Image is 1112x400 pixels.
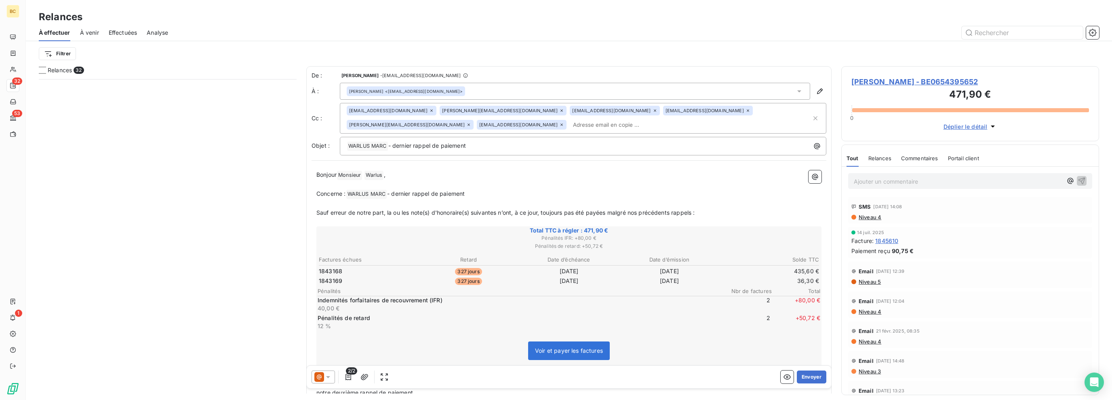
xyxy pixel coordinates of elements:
span: Pénalités [318,288,723,294]
div: BC [6,5,19,18]
span: Commentaires [901,155,938,161]
span: À venir [80,29,99,37]
span: Relances [868,155,891,161]
span: 21 févr. 2025, 08:35 [876,329,920,333]
span: Portail client [948,155,979,161]
span: Niveau 5 [858,279,881,285]
span: [DATE] 14:08 [873,204,902,209]
th: Date d’émission [619,255,719,264]
span: Effectuées [109,29,137,37]
span: + 50,72 € [772,314,820,330]
span: [PERSON_NAME] - BE0654395652 [851,76,1089,87]
div: grid [39,79,297,400]
span: Monsieur [337,171,362,180]
td: 36,30 € [720,276,819,285]
span: + 80,00 € [772,296,820,312]
button: Envoyer [797,371,826,383]
td: [DATE] [519,267,619,276]
span: [DATE] 13:23 [876,388,905,393]
span: 1 [15,310,22,317]
span: WARLUS MARC [346,190,387,199]
span: Email [859,387,874,394]
span: [PERSON_NAME][EMAIL_ADDRESS][DOMAIN_NAME] [442,108,558,113]
span: 327 jours [455,278,482,285]
h3: Relances [39,10,82,24]
span: - [EMAIL_ADDRESS][DOMAIN_NAME] [380,73,461,78]
span: Total TTC à régler : 471,90 € [318,226,820,235]
span: 32 [12,77,22,85]
span: 2 [722,314,770,330]
div: Open Intercom Messenger [1085,373,1104,392]
span: Facture : [851,237,874,245]
th: Date d’échéance [519,255,619,264]
span: , [384,171,385,178]
span: 327 jours [455,268,482,275]
th: Retard [419,255,518,264]
input: Rechercher [962,26,1083,39]
span: 1845610 [875,237,898,245]
span: WARLUS MARC [347,142,388,151]
button: Filtrer [39,47,76,60]
span: À effectuer [39,29,70,37]
span: [EMAIL_ADDRESS][DOMAIN_NAME] [349,108,428,113]
span: 2/2 [346,367,357,375]
span: Pénalités IFR : + 80,00 € [318,235,820,242]
span: Relances [48,66,72,74]
span: - dernier rappel de paiement [388,142,466,149]
span: Niveau 4 [858,308,881,315]
span: [DATE] 12:39 [876,269,905,274]
span: Niveau 3 [858,368,881,375]
img: Logo LeanPay [6,382,19,395]
p: Indemnités forfaitaires de recouvrement (IFR) [318,296,720,304]
span: Email [859,358,874,364]
span: - dernier rappel de paiement [387,190,465,197]
span: [EMAIL_ADDRESS][DOMAIN_NAME] [666,108,744,113]
span: 14 juil. 2025 [857,230,884,235]
span: Voir et payer les factures [535,347,603,354]
label: À : [312,87,340,95]
span: Sauf erreur de notre part, la ou les note(s) d'honoraire(s) suivantes n’ont, à ce jour, toujours ... [316,209,695,216]
label: Cc : [312,114,340,122]
span: Tout [847,155,859,161]
td: 435,60 € [720,267,819,276]
span: Total [772,288,820,294]
span: [PERSON_NAME] [349,88,383,94]
span: [PERSON_NAME][EMAIL_ADDRESS][DOMAIN_NAME] [349,122,465,127]
span: Objet : [312,142,330,149]
span: De : [312,71,340,80]
span: Nbr de factures [723,288,772,294]
input: Adresse email en copie ... [570,119,663,131]
span: 53 [12,110,22,117]
p: Pénalités de retard [318,314,720,322]
h3: 471,90 € [851,87,1089,103]
span: SMS [859,203,871,210]
span: Email [859,328,874,334]
span: Email [859,268,874,274]
span: Paiement reçu [851,247,890,255]
button: Déplier le détail [941,122,1000,131]
span: [EMAIL_ADDRESS][DOMAIN_NAME] [479,122,558,127]
span: 0 [850,115,853,121]
span: [EMAIL_ADDRESS][DOMAIN_NAME] [572,108,651,113]
span: Déplier le détail [944,122,988,131]
span: Niveau 4 [858,214,881,220]
span: [DATE] 12:04 [876,299,905,304]
td: [DATE] [619,267,719,276]
td: [DATE] [619,276,719,285]
p: 40,00 € [318,304,720,312]
th: Solde TTC [720,255,819,264]
span: Pénalités de retard : + 50,72 € [318,243,820,250]
span: Warlus [364,171,383,180]
p: 12 % [318,322,720,330]
span: [DATE] 14:48 [876,358,905,363]
span: 90,75 € [892,247,914,255]
span: [PERSON_NAME] [341,73,379,78]
span: 1843168 [319,267,342,275]
td: [DATE] [519,276,619,285]
div: <[EMAIL_ADDRESS][DOMAIN_NAME]> [349,88,463,94]
span: Bonjour [316,171,337,178]
span: 2 [722,296,770,312]
span: Email [859,298,874,304]
th: Factures échues [318,255,418,264]
span: 32 [74,67,84,74]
